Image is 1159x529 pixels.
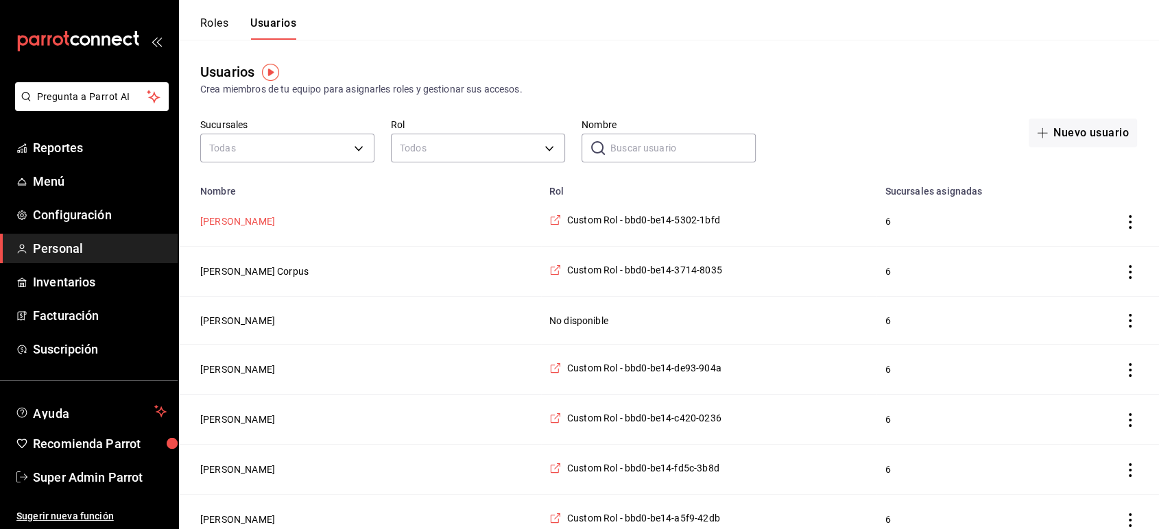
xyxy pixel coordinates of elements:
[37,90,147,104] span: Pregunta a Parrot AI
[885,463,1053,476] span: 6
[33,434,167,453] span: Recomienda Parrot
[16,509,167,524] span: Sugerir nueva función
[33,239,167,258] span: Personal
[885,314,1053,328] span: 6
[200,362,275,376] button: [PERSON_NAME]
[15,82,169,111] button: Pregunta a Parrot AI
[200,513,275,526] button: [PERSON_NAME]
[250,16,296,40] button: Usuarios
[1123,363,1137,377] button: actions
[200,134,374,162] div: Todas
[885,413,1053,426] span: 6
[33,273,167,291] span: Inventarios
[200,214,275,228] button: [PERSON_NAME]
[876,177,1070,197] th: Sucursales asignadas
[200,16,228,40] button: Roles
[151,36,162,47] button: open_drawer_menu
[33,138,167,157] span: Reportes
[1123,413,1137,427] button: actions
[885,362,1053,376] span: 6
[885,264,1053,278] span: 6
[391,120,565,130] label: Rol
[200,120,374,130] label: Sucursales
[885,513,1053,526] span: 6
[391,134,565,162] div: Todos
[10,99,169,114] a: Pregunta a Parrot AI
[33,172,167,190] span: Menú
[1123,314,1137,328] button: actions
[33,206,167,224] span: Configuración
[1029,119,1137,147] button: Nuevo usuario
[33,403,149,419] span: Ayuda
[262,64,279,81] img: Tooltip marker
[178,177,541,197] th: Nombre
[549,461,719,475] a: Custom Rol - bbd0-be14-fd5c-3b8d
[567,511,720,525] span: Custom Rol - bbd0-be14-a5f9-42db
[549,263,722,277] a: Custom Rol - bbd0-be14-3714-8035
[200,314,275,328] button: [PERSON_NAME]
[610,134,756,162] input: Buscar usuario
[582,120,756,130] label: Nombre
[200,264,309,278] button: [PERSON_NAME] Corpus
[200,413,275,426] button: [PERSON_NAME]
[549,213,720,227] a: Custom Rol - bbd0-be14-5302-1bfd
[567,411,721,425] span: Custom Rol - bbd0-be14-c420-0236
[1123,513,1137,527] button: actions
[200,82,1137,97] div: Crea miembros de tu equipo para asignarles roles y gestionar sus accesos.
[33,340,167,358] span: Suscripción
[541,297,877,345] td: No disponible
[200,62,254,82] div: Usuarios
[567,461,719,475] span: Custom Rol - bbd0-be14-fd5c-3b8d
[549,511,720,525] a: Custom Rol - bbd0-be14-a5f9-42db
[567,263,722,277] span: Custom Rol - bbd0-be14-3714-8035
[549,361,721,375] a: Custom Rol - bbd0-be14-de93-904a
[1123,265,1137,279] button: actions
[567,213,720,227] span: Custom Rol - bbd0-be14-5302-1bfd
[1123,215,1137,229] button: actions
[200,16,296,40] div: navigation tabs
[549,411,721,425] a: Custom Rol - bbd0-be14-c420-0236
[33,306,167,325] span: Facturación
[33,468,167,487] span: Super Admin Parrot
[200,463,275,476] button: [PERSON_NAME]
[541,177,877,197] th: Rol
[567,361,721,375] span: Custom Rol - bbd0-be14-de93-904a
[885,214,1053,228] span: 6
[1123,463,1137,477] button: actions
